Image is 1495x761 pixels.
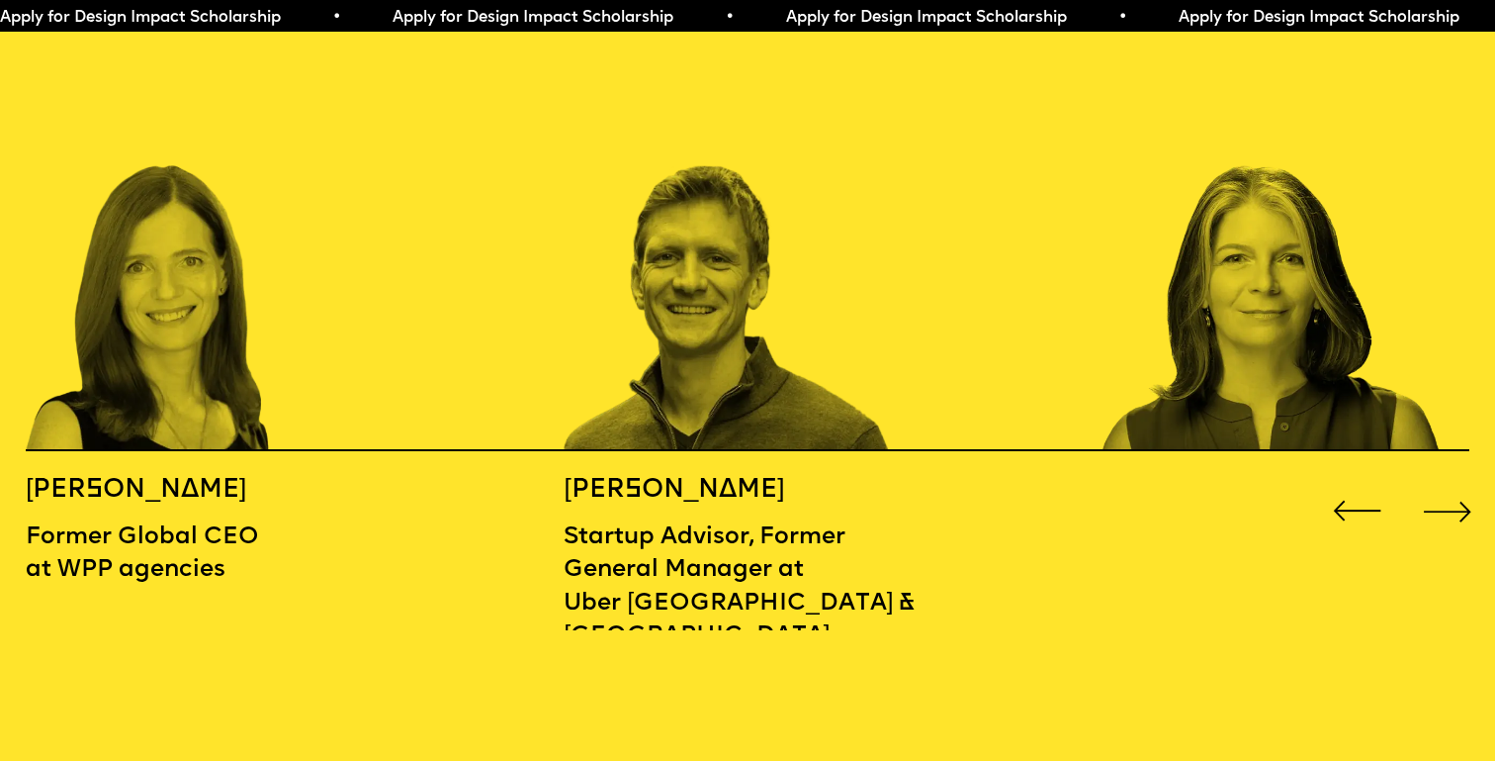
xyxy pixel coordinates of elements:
[26,33,385,451] div: 12 / 16
[1327,481,1386,540] div: Previous slide
[1102,33,1461,451] div: 14 / 16
[564,474,923,507] h5: [PERSON_NAME]
[26,474,295,507] h5: [PERSON_NAME]
[1480,10,1489,26] span: •
[301,10,309,26] span: •
[26,522,295,588] p: Former Global CEO at WPP agencies
[694,10,703,26] span: •
[564,522,923,653] p: Startup Advisor, Former General Manager at Uber [GEOGRAPHIC_DATA] & [GEOGRAPHIC_DATA]
[1418,481,1477,540] div: Next slide
[564,33,923,451] div: 13 / 16
[1087,10,1096,26] span: •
